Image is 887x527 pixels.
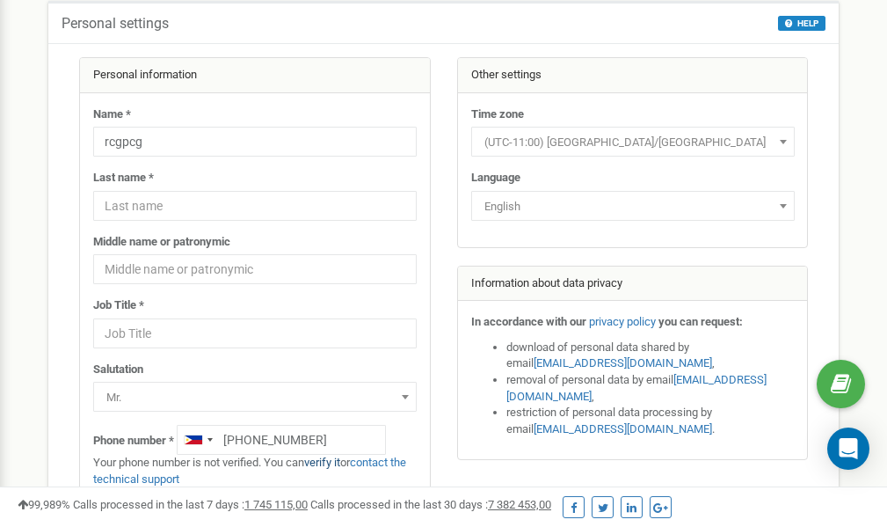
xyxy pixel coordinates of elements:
[477,130,789,155] span: (UTC-11:00) Pacific/Midway
[534,422,712,436] a: [EMAIL_ADDRESS][DOMAIN_NAME]
[488,498,551,511] u: 7 382 453,00
[458,58,808,93] div: Other settings
[506,405,795,437] li: restriction of personal data processing by email .
[534,356,712,370] a: [EMAIL_ADDRESS][DOMAIN_NAME]
[458,267,808,302] div: Information about data privacy
[178,426,218,454] div: Telephone country code
[471,315,586,328] strong: In accordance with our
[477,194,789,219] span: English
[778,16,825,31] button: HELP
[93,318,417,348] input: Job Title
[93,362,143,378] label: Salutation
[93,433,174,450] label: Phone number *
[471,106,524,123] label: Time zone
[93,455,417,487] p: Your phone number is not verified. You can or
[93,191,417,221] input: Last name
[471,191,795,221] span: English
[177,425,386,455] input: +1-800-555-55-55
[93,456,406,486] a: contact the technical support
[310,498,551,511] span: Calls processed in the last 30 days :
[93,106,131,123] label: Name *
[62,16,169,32] h5: Personal settings
[827,428,869,470] div: Open Intercom Messenger
[93,234,230,251] label: Middle name or patronymic
[73,498,308,511] span: Calls processed in the last 7 days :
[589,315,656,328] a: privacy policy
[506,372,795,405] li: removal of personal data by email ,
[506,340,795,372] li: download of personal data shared by email ,
[18,498,70,511] span: 99,989%
[471,127,795,157] span: (UTC-11:00) Pacific/Midway
[80,58,430,93] div: Personal information
[93,127,417,157] input: Name
[658,315,743,328] strong: you can request:
[471,170,520,187] label: Language
[244,498,308,511] u: 1 745 115,00
[93,382,417,412] span: Mr.
[93,170,154,187] label: Last name *
[99,385,411,410] span: Mr.
[304,456,340,469] a: verify it
[93,297,144,314] label: Job Title *
[506,373,767,403] a: [EMAIL_ADDRESS][DOMAIN_NAME]
[93,254,417,284] input: Middle name or patronymic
